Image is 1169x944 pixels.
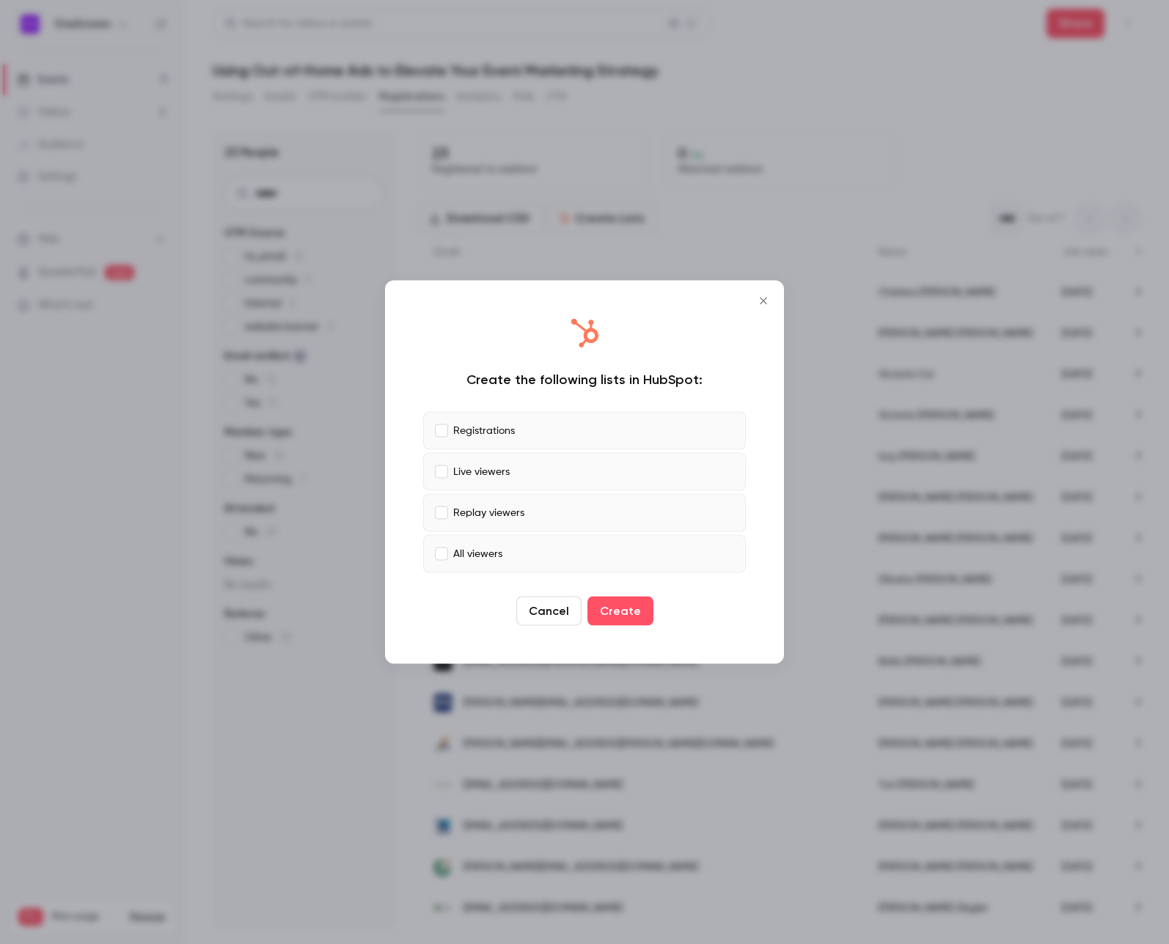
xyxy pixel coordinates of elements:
[453,546,502,561] p: All viewers
[423,371,746,388] div: Create the following lists in HubSpot:
[516,597,582,626] button: Cancel
[453,423,515,438] p: Registrations
[749,287,778,316] button: Close
[453,505,524,520] p: Replay viewers
[453,464,510,479] p: Live viewers
[587,597,653,626] button: Create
